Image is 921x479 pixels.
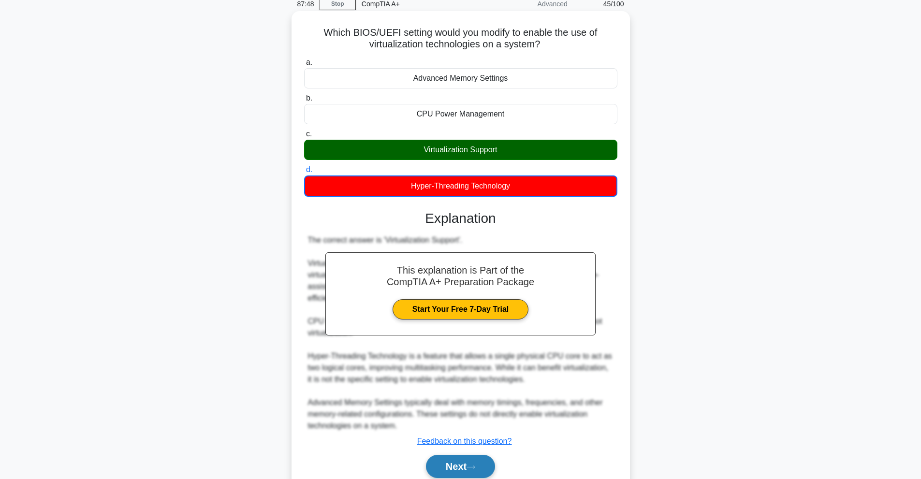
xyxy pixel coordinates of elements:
div: The correct answer is 'Virtualization Support'. Virtualization Support is the BIOS/UEFI setting s... [308,234,614,432]
div: Hyper-Threading Technology [304,175,617,197]
div: CPU Power Management [304,104,617,124]
h3: Explanation [310,210,612,227]
span: c. [306,130,312,138]
a: Start Your Free 7-Day Trial [393,299,528,319]
div: Virtualization Support [304,140,617,160]
button: Next [426,455,495,478]
div: Advanced Memory Settings [304,68,617,88]
span: b. [306,94,312,102]
span: a. [306,58,312,66]
h5: Which BIOS/UEFI setting would you modify to enable the use of virtualization technologies on a sy... [303,27,618,51]
span: d. [306,165,312,174]
a: Feedback on this question? [417,437,512,445]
